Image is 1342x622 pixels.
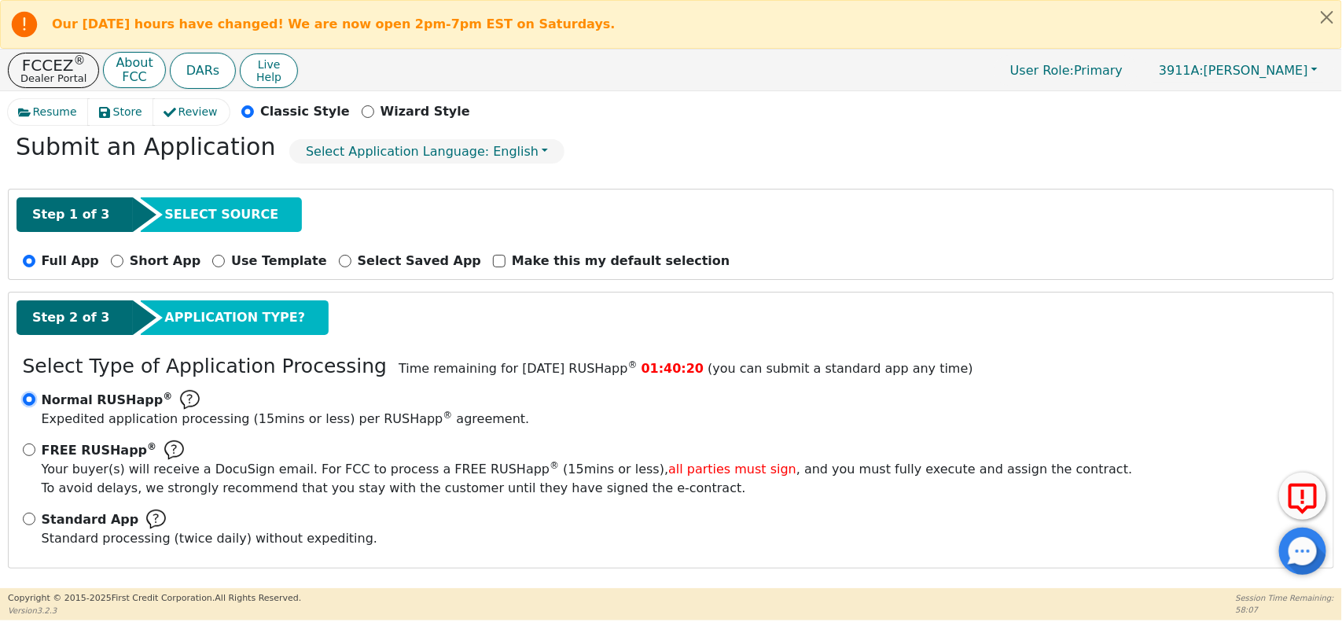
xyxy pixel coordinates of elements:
[178,104,218,120] span: Review
[642,361,704,376] span: 01:40:20
[260,102,350,121] p: Classic Style
[215,593,301,603] span: All Rights Reserved.
[42,252,99,271] p: Full App
[443,410,452,421] sup: ®
[164,205,278,224] span: SELECT SOURCE
[23,355,388,378] h3: Select Type of Application Processing
[708,361,973,376] span: (you can submit a standard app any time)
[399,361,638,376] span: Time remaining for [DATE] RUSHapp
[550,460,559,471] sup: ®
[116,57,153,69] p: About
[8,99,89,125] button: Resume
[42,462,1133,477] span: Your buyer(s) will receive a DocuSign email. For FCC to process a FREE RUSHapp ( 15 mins or less)...
[42,460,1133,498] span: To avoid delays, we strongly recommend that you stay with the customer until they have signed the...
[1279,473,1326,520] button: Report Error to FCC
[256,58,281,71] span: Live
[42,443,157,458] span: FREE RUSHapp
[32,308,109,327] span: Step 2 of 3
[289,139,564,164] button: Select Application Language: English
[8,605,301,616] p: Version 3.2.3
[1010,63,1074,78] span: User Role :
[153,99,230,125] button: Review
[88,99,154,125] button: Store
[164,308,305,327] span: APPLICATION TYPE?
[512,252,730,271] p: Make this my default selection
[1236,592,1334,604] p: Session Time Remaining:
[163,391,172,402] sup: ®
[668,462,796,477] span: all parties must sign
[1313,1,1341,33] button: Close alert
[1236,604,1334,616] p: 58:07
[147,441,156,452] sup: ®
[256,71,281,83] span: Help
[42,510,139,529] span: Standard App
[231,252,326,271] p: Use Template
[33,104,77,120] span: Resume
[116,71,153,83] p: FCC
[381,102,470,121] p: Wizard Style
[20,73,86,83] p: Dealer Portal
[240,53,298,88] button: LiveHelp
[146,510,166,529] img: Help Bubble
[628,359,638,370] sup: ®
[20,57,86,73] p: FCCEZ
[1159,63,1204,78] span: 3911A:
[8,53,99,88] button: FCCEZ®Dealer Portal
[52,17,616,31] b: Our [DATE] hours have changed! We are now open 2pm-7pm EST on Saturdays.
[130,252,200,271] p: Short App
[32,205,109,224] span: Step 1 of 3
[42,392,173,407] span: Normal RUSHapp
[74,53,86,68] sup: ®
[170,53,236,89] button: DARs
[42,531,378,546] span: Standard processing (twice daily) without expediting.
[8,592,301,605] p: Copyright © 2015- 2025 First Credit Corporation.
[42,411,530,426] span: Expedited application processing ( 15 mins or less) per RUSHapp agreement.
[1159,63,1308,78] span: [PERSON_NAME]
[164,440,184,460] img: Help Bubble
[113,104,142,120] span: Store
[103,52,165,89] button: AboutFCC
[995,55,1138,86] a: User Role:Primary
[16,133,276,161] h2: Submit an Application
[180,390,200,410] img: Help Bubble
[995,55,1138,86] p: Primary
[358,252,481,271] p: Select Saved App
[1142,58,1334,83] button: 3911A:[PERSON_NAME]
